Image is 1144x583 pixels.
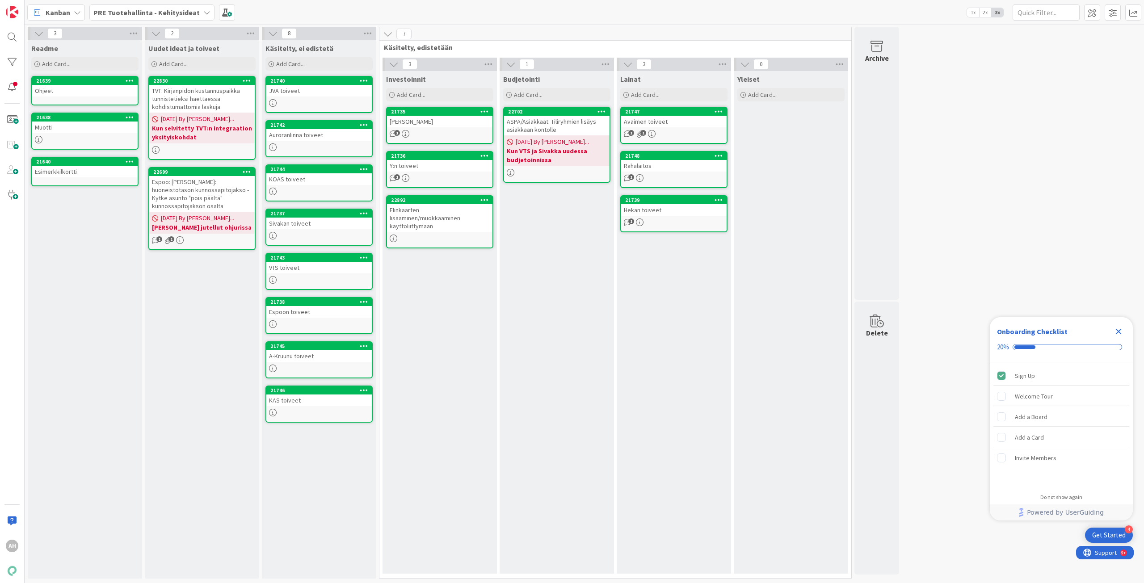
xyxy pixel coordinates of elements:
[402,59,417,70] span: 3
[266,218,372,229] div: Sivakan toiveet
[1125,525,1133,533] div: 4
[621,116,727,127] div: Avaimen toiveet
[514,91,543,99] span: Add Card...
[504,108,610,116] div: 22702
[161,214,234,223] span: [DATE] By [PERSON_NAME]...
[32,113,138,133] div: 21638Muotti
[46,7,70,18] span: Kanban
[149,77,255,85] div: 22830
[265,76,373,113] a: 21740JVA toiveet
[625,197,727,203] div: 21739
[152,124,252,142] b: Kun selvitetty TVT:n integraation yksityiskohdat
[6,565,18,577] img: avatar
[32,77,138,96] div: 21639Ohjeet
[621,152,727,160] div: 21748
[265,253,373,290] a: 21743VTS toiveet
[149,176,255,212] div: Espoo: [PERSON_NAME]: huoneistotason kunnossapitojakso - Kytke asunto "pois päältä" kunnossapitoj...
[620,75,641,84] span: Lainat
[990,317,1133,520] div: Checklist Container
[387,152,492,172] div: 21736Y:n toiveet
[36,159,138,165] div: 21640
[265,120,373,157] a: 21742Auroranlinna toiveet
[1015,453,1056,463] div: Invite Members
[266,121,372,129] div: 21742
[148,44,219,53] span: Uudet ideat ja toiveet
[36,114,138,121] div: 21638
[621,152,727,172] div: 21748Rahalaitos
[159,60,188,68] span: Add Card...
[387,196,492,232] div: 22892Elinkaarten lisääminen/muokkaaminen käyttöliittymään
[149,168,255,212] div: 22699Espoo: [PERSON_NAME]: huoneistotason kunnossapitojakso - Kytke asunto "pois päältä" kunnossa...
[270,387,372,394] div: 21746
[503,107,610,183] a: 22702ASPA/Asiakkaat: Tiliryhmien lisäys asiakkaan kontolle[DATE] By [PERSON_NAME]...Kun VTS ja Si...
[621,204,727,216] div: Hekan toiveet
[621,160,727,172] div: Rahalaitos
[991,8,1003,17] span: 3x
[266,210,372,229] div: 21737Sivakan toiveet
[866,327,888,338] div: Delete
[270,299,372,305] div: 21738
[620,195,728,232] a: 21739Hekan toiveet
[152,223,252,232] b: [PERSON_NAME] jutellut ohjurissa
[1027,507,1104,518] span: Powered by UserGuiding
[93,8,200,17] b: PRE Tuotehallinta - Kehitysideat
[266,77,372,85] div: 21740
[31,157,139,186] a: 21640Esimerkkilkortti
[153,169,255,175] div: 22699
[266,350,372,362] div: A-Kruunu toiveet
[621,108,727,116] div: 21747
[994,504,1128,520] a: Powered by UserGuiding
[384,43,840,52] span: Käsitelty, edistetään
[266,306,372,318] div: Espoon toiveet
[149,77,255,113] div: 22830TVT: Kirjanpidon kustannuspaikka tunnistetieksi haettaessa kohdistumattomia laskuja
[993,407,1129,427] div: Add a Board is incomplete.
[631,91,660,99] span: Add Card...
[168,236,174,242] span: 1
[391,197,492,203] div: 22892
[625,153,727,159] div: 21748
[149,168,255,176] div: 22699
[997,326,1068,337] div: Onboarding Checklist
[628,174,634,180] span: 1
[32,113,138,122] div: 21638
[387,204,492,232] div: Elinkaarten lisääminen/muokkaaminen käyttöliittymään
[266,342,372,350] div: 21745
[396,29,412,39] span: 7
[266,386,372,406] div: 21746KAS toiveet
[516,137,589,147] span: [DATE] By [PERSON_NAME]...
[1085,528,1133,543] div: Open Get Started checklist, remaining modules: 4
[628,130,634,136] span: 1
[270,343,372,349] div: 21745
[753,59,769,70] span: 0
[387,152,492,160] div: 21736
[387,108,492,127] div: 21735[PERSON_NAME]
[265,44,333,53] span: Käsitelty, ei edistetä
[148,76,256,160] a: 22830TVT: Kirjanpidon kustannuspaikka tunnistetieksi haettaessa kohdistumattomia laskuja[DATE] By...
[266,210,372,218] div: 21737
[621,108,727,127] div: 21747Avaimen toiveet
[270,210,372,217] div: 21737
[266,85,372,96] div: JVA toiveet
[394,130,400,136] span: 1
[386,107,493,144] a: 21735[PERSON_NAME]
[990,504,1133,520] div: Footer
[36,78,138,84] div: 21639
[737,75,760,84] span: Yleiset
[504,108,610,135] div: 22702ASPA/Asiakkaat: Tiliryhmien lisäys asiakkaan kontolle
[153,78,255,84] div: 22830
[397,91,425,99] span: Add Card...
[386,151,493,188] a: 21736Y:n toiveet
[266,165,372,185] div: 21744KOAS toiveet
[993,428,1129,447] div: Add a Card is incomplete.
[1013,4,1080,21] input: Quick Filter...
[266,298,372,306] div: 21738
[1015,391,1053,402] div: Welcome Tour
[156,236,162,242] span: 1
[979,8,991,17] span: 2x
[265,164,373,201] a: 21744KOAS toiveet
[391,153,492,159] div: 21736
[266,121,372,141] div: 21742Auroranlinna toiveet
[1111,324,1126,339] div: Close Checklist
[387,196,492,204] div: 22892
[387,160,492,172] div: Y:n toiveet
